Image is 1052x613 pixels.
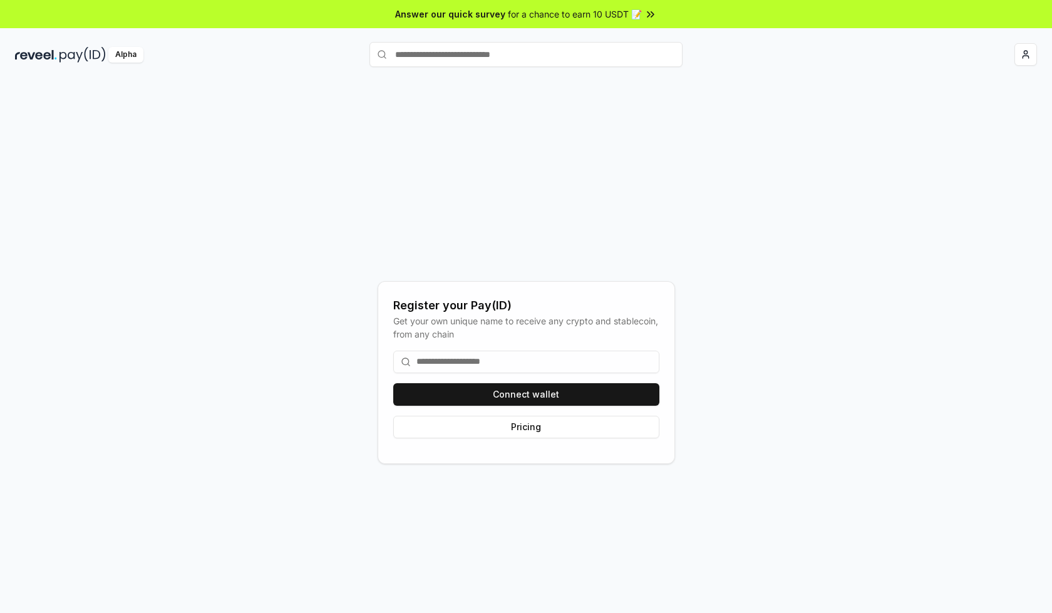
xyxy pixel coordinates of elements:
[395,8,505,21] span: Answer our quick survey
[508,8,642,21] span: for a chance to earn 10 USDT 📝
[59,47,106,63] img: pay_id
[108,47,143,63] div: Alpha
[15,47,57,63] img: reveel_dark
[393,297,659,314] div: Register your Pay(ID)
[393,416,659,438] button: Pricing
[393,314,659,341] div: Get your own unique name to receive any crypto and stablecoin, from any chain
[393,383,659,406] button: Connect wallet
